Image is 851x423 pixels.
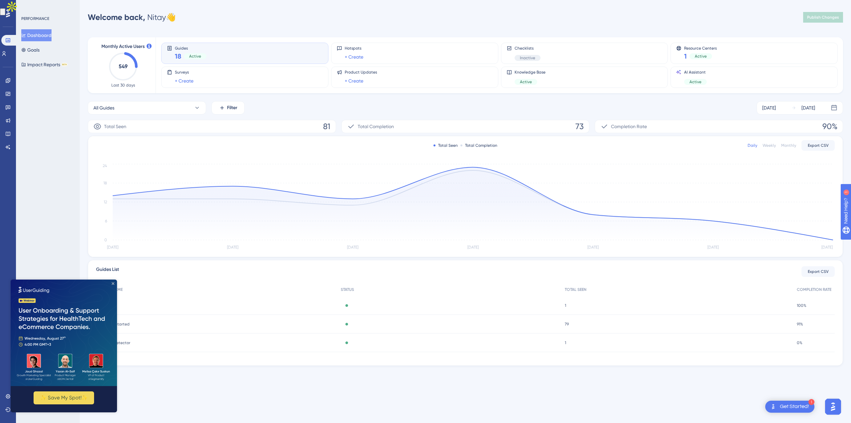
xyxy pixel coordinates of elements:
[808,399,814,405] div: 1
[765,401,814,413] div: Open Get Started! checklist, remaining modules: 1
[347,245,358,250] tspan: [DATE]
[565,321,569,327] span: 79
[769,403,777,411] img: launcher-image-alternative-text
[684,46,717,50] span: Resource Centers
[323,121,330,132] span: 81
[808,269,829,274] span: Export CSV
[107,245,118,250] tspan: [DATE]
[21,16,49,21] div: PERFORMANCE
[803,12,843,23] button: Publish Changes
[565,287,586,292] span: TOTAL SEEN
[763,143,776,148] div: Weekly
[227,104,237,112] span: Filter
[823,397,843,417] iframe: UserGuiding AI Assistant Launcher
[104,238,107,242] tspan: 0
[520,55,535,61] span: Inactive
[707,245,719,250] tspan: [DATE]
[780,403,809,410] div: Get Started!
[345,46,363,51] span: Hotspots
[801,140,835,151] button: Export CSV
[801,104,815,112] div: [DATE]
[189,54,201,59] span: Active
[565,340,566,345] span: 1
[175,52,181,61] span: 18
[797,287,831,292] span: COMPLETION RATE
[762,104,776,112] div: [DATE]
[611,122,647,130] span: Completion Rate
[807,15,839,20] span: Publish Changes
[520,79,532,85] span: Active
[175,77,193,85] a: + Create
[801,266,835,277] button: Export CSV
[11,280,117,412] iframe: To enrich screen reader interactions, please activate Accessibility in Grammarly extension settings
[175,70,193,75] span: Surveys
[345,53,363,61] a: + Create
[515,46,541,51] span: Checklists
[808,143,829,148] span: Export CSV
[587,245,599,250] tspan: [DATE]
[565,303,566,308] span: 1
[341,287,354,292] span: STATUS
[119,63,128,70] text: 549
[104,122,126,130] span: Total Seen
[684,70,707,75] span: AI Assistant
[105,219,107,223] tspan: 6
[21,44,40,56] button: Goals
[103,181,107,185] tspan: 18
[797,303,806,308] span: 100%
[111,83,135,88] span: Last 30 days
[358,122,394,130] span: Total Completion
[822,121,837,132] span: 90%
[748,143,757,148] div: Daily
[797,321,803,327] span: 91%
[104,200,107,204] tspan: 12
[433,143,458,148] div: Total Seen
[21,29,52,41] button: Dashboard
[101,43,145,51] span: Monthly Active Users
[515,70,546,75] span: Knowledge Base
[103,163,107,168] tspan: 24
[821,245,833,250] tspan: [DATE]
[797,340,802,345] span: 0%
[684,52,687,61] span: 1
[21,59,67,71] button: Impact ReportsBETA
[93,104,114,112] span: All Guides
[695,54,707,59] span: Active
[96,266,119,278] span: Guides List
[88,12,176,23] div: Nitay 👋
[61,63,67,66] div: BETA
[781,143,796,148] div: Monthly
[88,12,145,22] span: Welcome back,
[467,245,479,250] tspan: [DATE]
[575,121,584,132] span: 73
[88,101,206,114] button: All Guides
[689,79,701,85] span: Active
[345,70,377,75] span: Product Updates
[460,143,497,148] div: Total Completion
[345,77,363,85] a: + Create
[227,245,238,250] tspan: [DATE]
[211,101,245,114] button: Filter
[175,46,206,50] span: Guides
